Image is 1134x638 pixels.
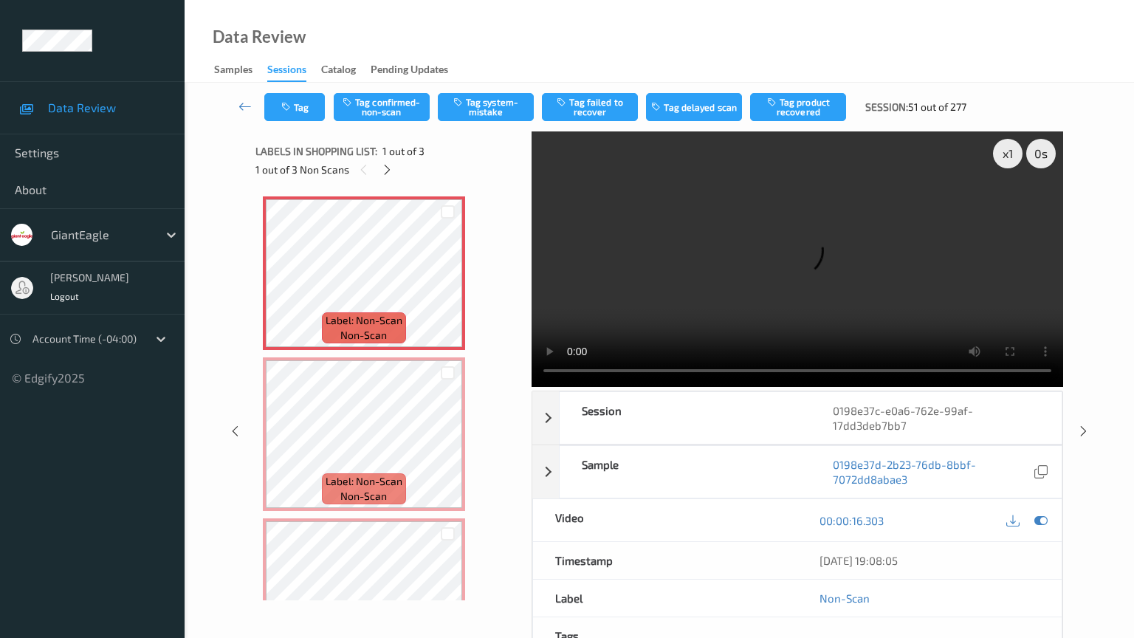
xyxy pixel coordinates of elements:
[340,489,387,504] span: non-scan
[267,62,306,82] div: Sessions
[560,446,811,498] div: Sample
[819,591,870,606] a: Non-Scan
[865,100,908,114] span: Session:
[255,144,377,159] span: Labels in shopping list:
[340,328,387,343] span: non-scan
[542,93,638,121] button: Tag failed to recover
[819,513,884,528] a: 00:00:16.303
[371,62,448,80] div: Pending Updates
[334,93,430,121] button: Tag confirmed-non-scan
[533,542,797,579] div: Timestamp
[267,60,321,82] a: Sessions
[819,553,1039,568] div: [DATE] 19:08:05
[833,457,1031,487] a: 0198e37d-2b23-76db-8bbf-7072dd8abae3
[750,93,846,121] button: Tag product recovered
[438,93,534,121] button: Tag system-mistake
[382,144,425,159] span: 1 out of 3
[533,499,797,541] div: Video
[908,100,966,114] span: 51 out of 277
[533,580,797,617] div: Label
[264,93,325,121] button: Tag
[1026,139,1056,168] div: 0 s
[321,62,356,80] div: Catalog
[321,60,371,80] a: Catalog
[993,139,1023,168] div: x 1
[213,30,306,44] div: Data Review
[532,445,1062,498] div: Sample0198e37d-2b23-76db-8bbf-7072dd8abae3
[326,474,402,489] span: Label: Non-Scan
[214,60,267,80] a: Samples
[646,93,742,121] button: Tag delayed scan
[255,160,521,179] div: 1 out of 3 Non Scans
[326,313,402,328] span: Label: Non-Scan
[560,392,811,444] div: Session
[214,62,252,80] div: Samples
[532,391,1062,445] div: Session0198e37c-e0a6-762e-99af-17dd3deb7bb7
[811,392,1062,444] div: 0198e37c-e0a6-762e-99af-17dd3deb7bb7
[371,60,463,80] a: Pending Updates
